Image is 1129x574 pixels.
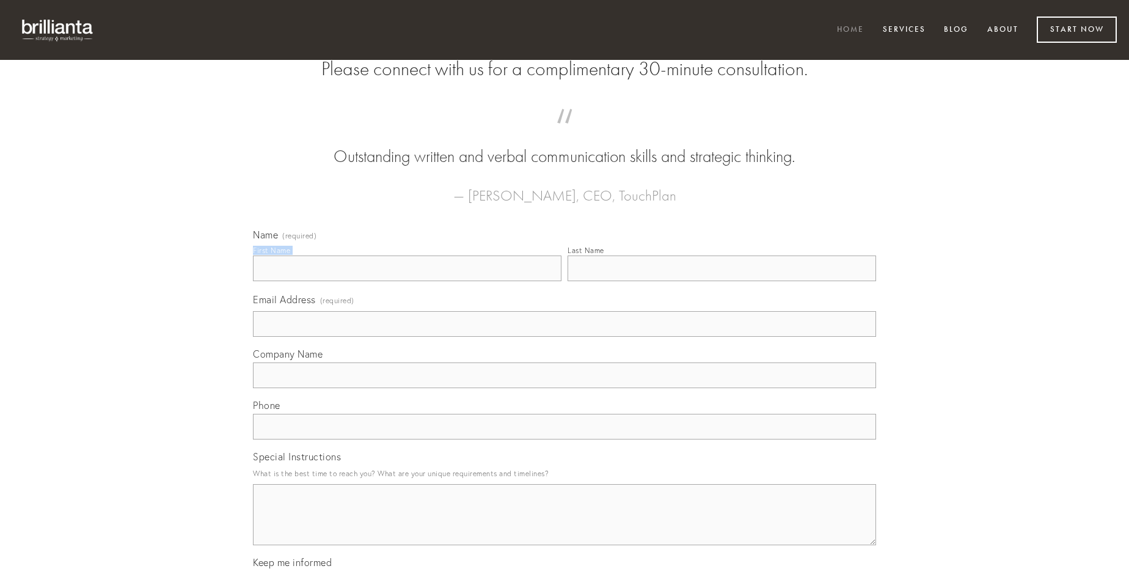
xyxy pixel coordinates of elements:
[253,57,876,81] h2: Please connect with us for a complimentary 30-minute consultation.
[272,121,857,169] blockquote: Outstanding written and verbal communication skills and strategic thinking.
[875,20,934,40] a: Services
[1037,17,1117,43] a: Start Now
[253,229,278,241] span: Name
[253,399,280,411] span: Phone
[253,348,323,360] span: Company Name
[979,20,1026,40] a: About
[282,232,316,240] span: (required)
[829,20,872,40] a: Home
[253,246,290,255] div: First Name
[253,556,332,568] span: Keep me informed
[568,246,604,255] div: Last Name
[936,20,976,40] a: Blog
[253,451,341,463] span: Special Instructions
[272,121,857,145] span: “
[253,465,876,482] p: What is the best time to reach you? What are your unique requirements and timelines?
[12,12,104,48] img: brillianta - research, strategy, marketing
[320,292,354,309] span: (required)
[272,169,857,208] figcaption: — [PERSON_NAME], CEO, TouchPlan
[253,293,316,306] span: Email Address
